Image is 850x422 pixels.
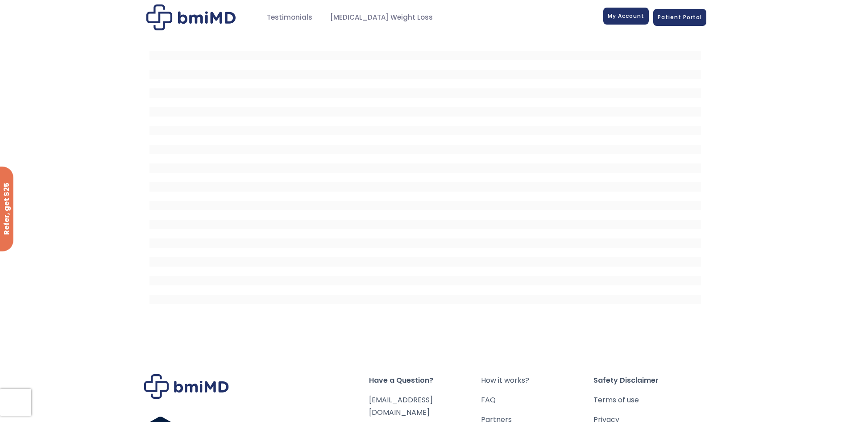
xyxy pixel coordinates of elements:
[267,13,312,23] span: Testimonials
[593,374,706,387] span: Safety Disclaimer
[146,4,236,30] img: Patient Messaging Portal
[593,394,706,406] a: Terms of use
[608,12,644,20] span: My Account
[144,374,229,399] img: Brand Logo
[658,13,702,21] span: Patient Portal
[258,9,321,26] a: Testimonials
[369,374,481,387] span: Have a Question?
[7,388,104,415] iframe: Sign Up via Text for Offers
[330,13,433,23] span: [MEDICAL_DATA] Weight Loss
[321,9,442,26] a: [MEDICAL_DATA] Weight Loss
[481,374,593,387] a: How it works?
[481,394,593,406] a: FAQ
[653,9,706,26] a: Patient Portal
[603,8,649,25] a: My Account
[369,395,433,418] a: [EMAIL_ADDRESS][DOMAIN_NAME]
[149,42,701,309] iframe: MDI Patient Messaging Portal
